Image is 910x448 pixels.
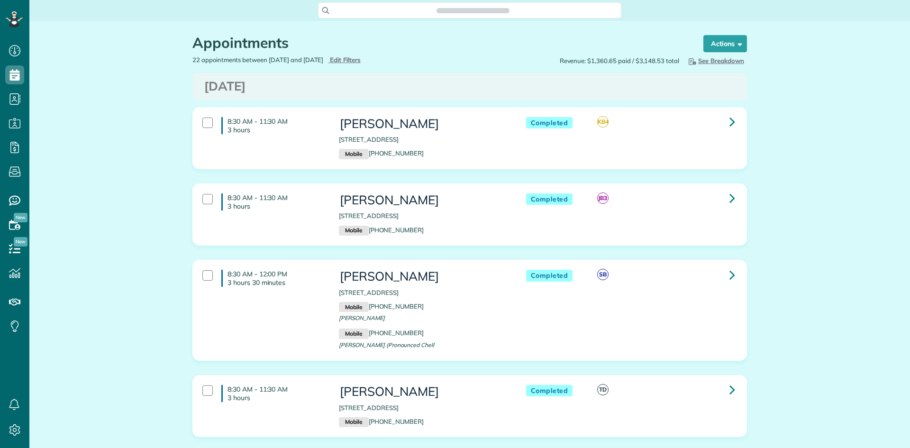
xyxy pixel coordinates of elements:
span: Completed [526,385,573,397]
span: Edit Filters [330,56,361,64]
span: Completed [526,117,573,129]
a: Mobile[PHONE_NUMBER] [339,149,424,157]
small: Mobile [339,226,368,236]
h1: Appointments [192,35,685,51]
span: New [14,237,27,247]
p: 3 hours [227,393,325,402]
p: [STREET_ADDRESS] [339,135,507,144]
p: 3 hours 30 minutes [227,278,325,287]
span: JB3 [597,192,609,204]
a: Mobile[PHONE_NUMBER] [339,418,424,425]
span: Completed [526,193,573,205]
a: Mobile[PHONE_NUMBER] [339,226,424,234]
small: Mobile [339,302,368,312]
span: See Breakdown [687,57,744,64]
span: SB [597,269,609,280]
p: [STREET_ADDRESS] [339,288,507,297]
button: Actions [703,35,747,52]
div: 22 appointments between [DATE] and [DATE] [185,55,470,64]
a: Mobile[PHONE_NUMBER] [339,329,424,337]
h4: 8:30 AM - 11:30 AM [221,385,325,402]
span: Search ZenMaid… [446,6,500,15]
span: TD [597,384,609,395]
span: Completed [526,270,573,282]
p: [STREET_ADDRESS] [339,403,507,412]
h4: 8:30 AM - 11:30 AM [221,117,325,134]
span: [PERSON_NAME] [339,314,385,321]
h3: [PERSON_NAME] [339,193,507,207]
h3: [PERSON_NAME] [339,270,507,283]
h3: [DATE] [204,80,735,93]
button: See Breakdown [684,55,747,66]
small: Mobile [339,149,368,159]
h4: 8:30 AM - 11:30 AM [221,193,325,210]
h3: [PERSON_NAME] [339,385,507,399]
small: Mobile [339,329,368,339]
a: Edit Filters [328,56,361,64]
span: Revenue: $1,360.65 paid / $3,148.53 total [560,56,679,65]
p: 3 hours [227,126,325,134]
span: KB4 [597,116,609,128]
a: Mobile[PHONE_NUMBER] [339,302,424,310]
small: Mobile [339,417,368,428]
h4: 8:30 AM - 12:00 PM [221,270,325,287]
h3: [PERSON_NAME] [339,117,507,131]
p: [STREET_ADDRESS] [339,211,507,220]
span: [PERSON_NAME] (Pronounced Chell [339,341,434,348]
span: New [14,213,27,222]
p: 3 hours [227,202,325,210]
